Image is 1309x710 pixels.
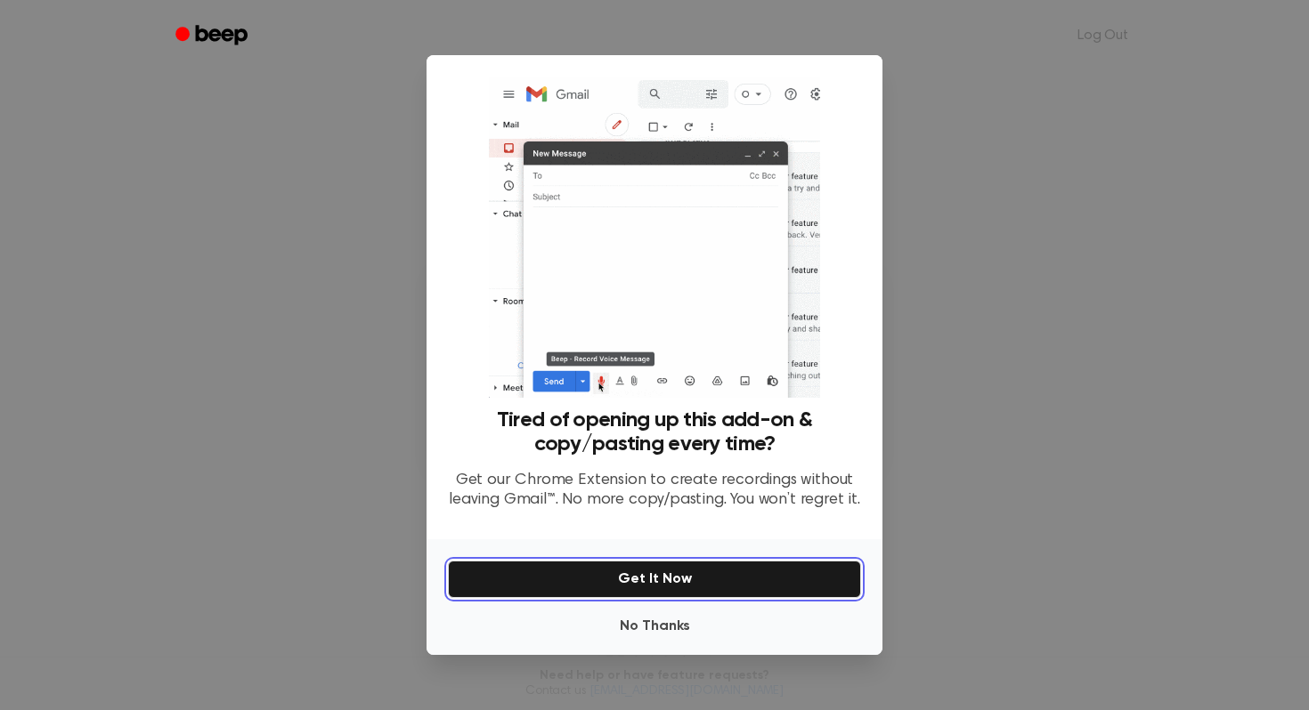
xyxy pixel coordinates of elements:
h3: Tired of opening up this add-on & copy/pasting every time? [448,408,861,456]
button: Get It Now [448,561,861,598]
img: Beep extension in action [489,77,819,398]
p: Get our Chrome Extension to create recordings without leaving Gmail™. No more copy/pasting. You w... [448,471,861,511]
a: Log Out [1060,14,1146,57]
button: No Thanks [448,609,861,644]
a: Beep [163,19,264,53]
